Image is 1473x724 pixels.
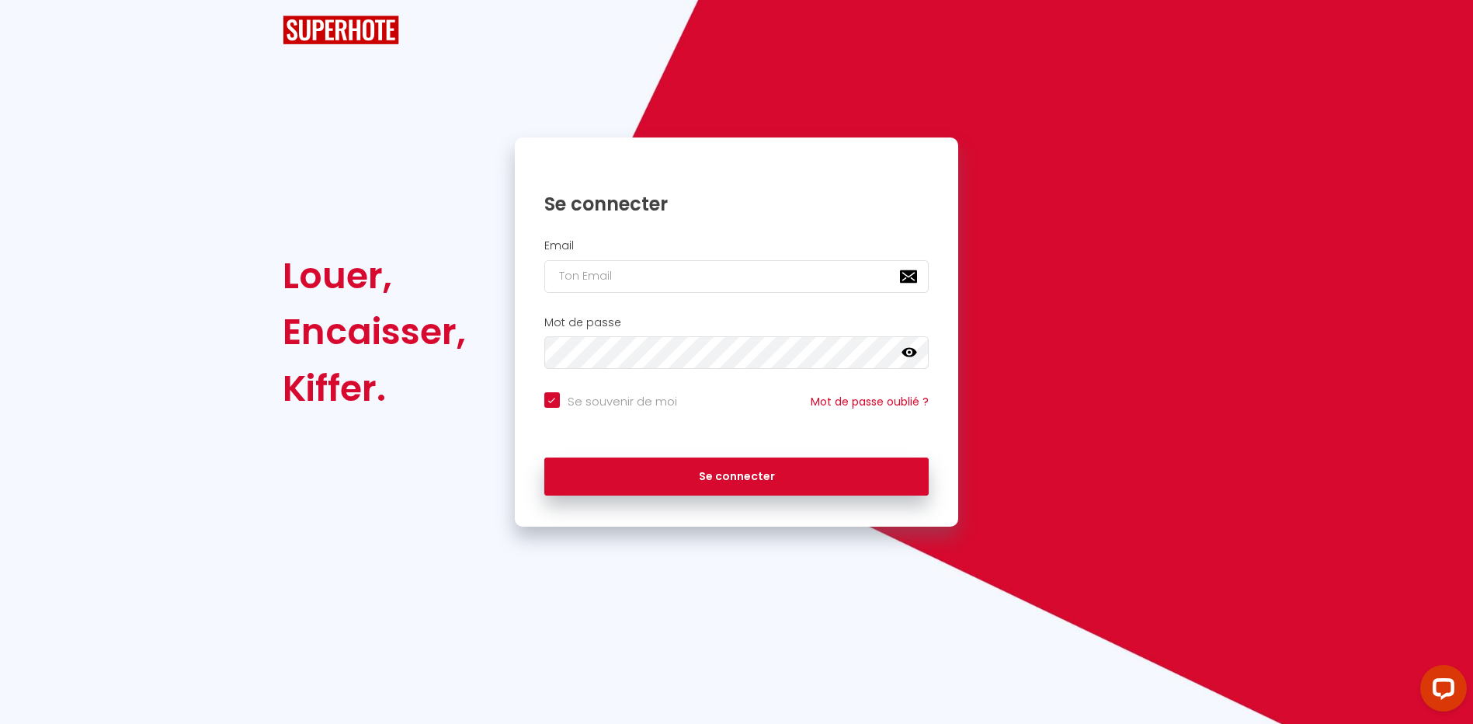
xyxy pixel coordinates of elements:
[811,394,929,409] a: Mot de passe oublié ?
[544,260,929,293] input: Ton Email
[1408,659,1473,724] iframe: LiveChat chat widget
[544,239,929,252] h2: Email
[544,192,929,216] h1: Se connecter
[283,248,466,304] div: Louer,
[283,16,399,44] img: SuperHote logo
[283,304,466,360] div: Encaisser,
[283,360,466,416] div: Kiffer.
[544,458,929,496] button: Se connecter
[544,316,929,329] h2: Mot de passe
